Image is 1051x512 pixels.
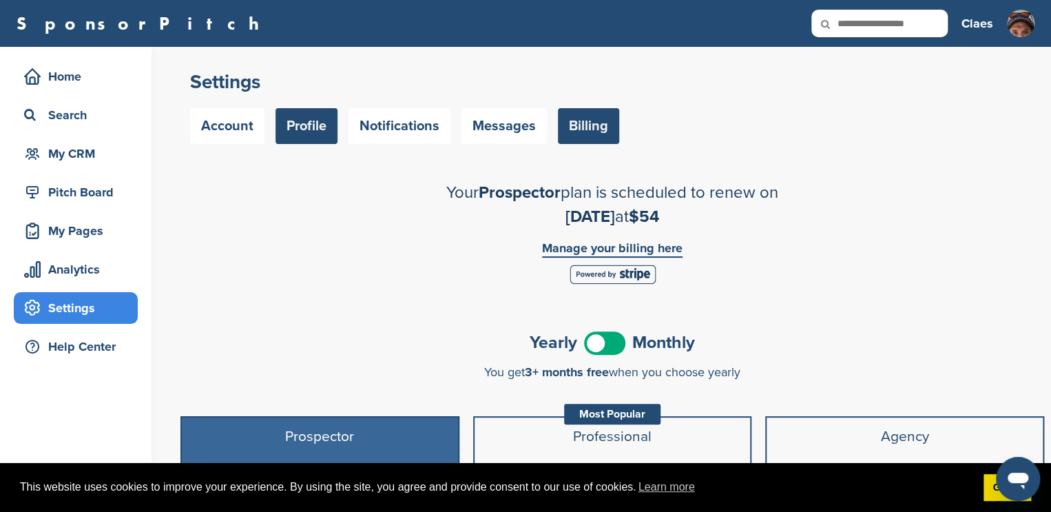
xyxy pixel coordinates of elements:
span: $54 [629,207,659,227]
a: dismiss cookie message [984,474,1031,502]
div: My CRM [21,141,138,166]
span: Prospector [479,183,561,203]
a: Pitch Board [14,176,138,208]
a: Manage your billing here [542,242,683,258]
h3: Professional [480,429,745,445]
a: Account [190,108,264,144]
a: Messages [461,108,547,144]
a: Search [14,99,138,131]
span: 3+ months free [525,365,609,380]
a: Billing [558,108,619,144]
a: SponsorPitch [17,14,268,32]
div: Most Popular [564,404,660,424]
span: $39 [288,458,360,506]
h2: Settings [190,70,1034,94]
img: Stripe [570,265,656,284]
a: Home [14,61,138,92]
h3: Agency [772,429,1037,445]
iframe: Button to launch messaging window [996,457,1040,501]
span: $221 [864,458,954,506]
div: Search [21,103,138,127]
span: This website uses cookies to improve your experience. By using the site, you agree and provide co... [20,477,972,498]
div: Analytics [21,257,138,282]
span: [DATE] [565,207,615,227]
a: learn more about cookies [636,477,697,498]
a: Help Center [14,331,138,362]
a: My CRM [14,138,138,170]
h2: Your plan is scheduled to renew on at [371,181,853,229]
span: $83 [581,458,653,506]
h3: Claes [961,14,993,33]
a: My Pages [14,215,138,247]
div: You get when you choose yearly [180,365,1044,379]
div: Home [21,64,138,89]
div: Help Center [21,334,138,359]
div: My Pages [21,218,138,243]
a: Analytics [14,254,138,285]
div: Settings [21,296,138,320]
span: Monthly [632,334,695,351]
a: Profile [275,108,337,144]
a: Settings [14,292,138,324]
h3: Prospector [187,429,452,445]
a: Claes [961,8,993,39]
span: Yearly [530,334,577,351]
div: Pitch Board [21,180,138,205]
a: Notifications [348,108,450,144]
